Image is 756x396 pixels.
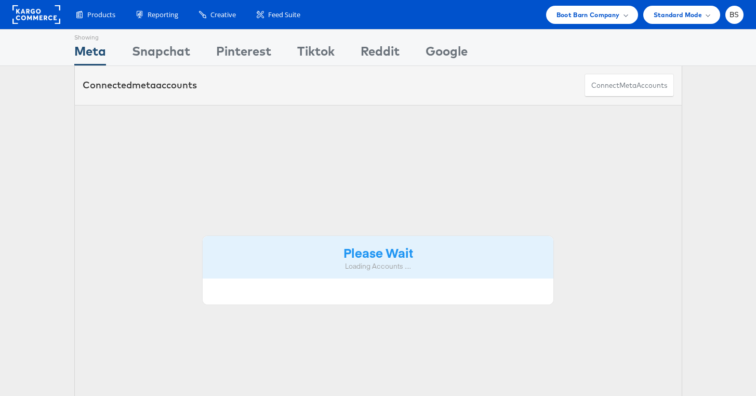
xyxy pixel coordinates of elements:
span: Standard Mode [654,9,702,20]
div: Google [426,42,468,65]
span: Boot Barn Company [556,9,620,20]
div: Snapchat [132,42,190,65]
div: Pinterest [216,42,271,65]
div: Tiktok [297,42,335,65]
span: meta [132,79,156,91]
span: Products [87,10,115,20]
div: Connected accounts [83,78,197,92]
span: BS [730,11,739,18]
span: Creative [210,10,236,20]
span: Feed Suite [268,10,300,20]
div: Meta [74,42,106,65]
span: meta [619,81,636,90]
strong: Please Wait [343,244,413,261]
div: Loading Accounts .... [210,261,546,271]
button: ConnectmetaAccounts [585,74,674,97]
div: Showing [74,30,106,42]
span: Reporting [148,10,178,20]
div: Reddit [361,42,400,65]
